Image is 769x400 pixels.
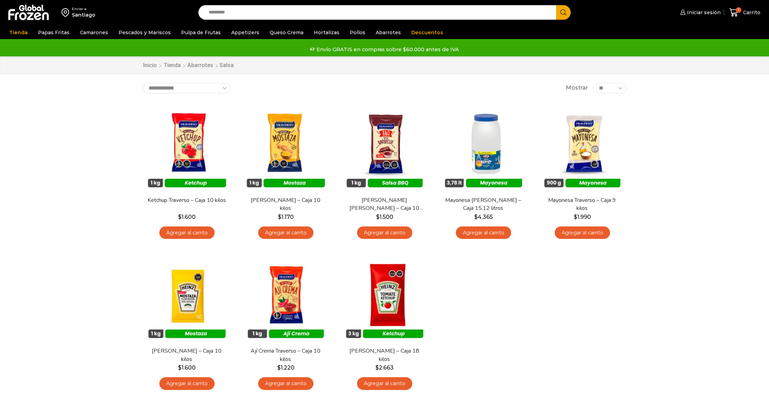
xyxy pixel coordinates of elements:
a: Tienda [163,62,181,69]
a: Agregar al carrito: “Mostaza Heinz - Caja 10 kilos” [159,377,215,390]
bdi: 1.500 [376,214,393,220]
a: Hortalizas [310,26,343,39]
bdi: 1.600 [178,214,196,220]
a: [PERSON_NAME] – Caja 10 kilos [147,347,226,363]
button: Search button [556,5,571,20]
div: Enviar a [72,7,95,11]
a: Abarrotes [372,26,404,39]
a: Agregar al carrito: “Ketchup Traverso - Caja 10 kilos” [159,226,215,239]
h1: Salsa [219,62,234,68]
a: Pulpa de Frutas [178,26,224,39]
span: Carrito [741,9,760,16]
span: $ [474,214,478,220]
a: [PERSON_NAME] – Caja 10 kilos [246,196,325,212]
a: [PERSON_NAME] – Caja 18 kilos [345,347,424,363]
span: $ [376,214,379,220]
a: Appetizers [228,26,263,39]
a: Agregar al carrito: “Mostaza Traverso - Caja 10 kilos” [258,226,313,239]
a: [PERSON_NAME] [PERSON_NAME] – Caja 10 kilos [345,196,424,212]
a: Mayonesa Traverso – Caja 9 kilos [542,196,622,212]
a: Ají Crema Traverso – Caja 10 kilos [246,347,325,363]
a: Abarrotes [187,62,214,69]
a: Pollos [346,26,369,39]
bdi: 1.600 [178,364,196,371]
span: $ [178,364,181,371]
a: Descuentos [408,26,447,39]
a: Papas Fritas [35,26,73,39]
a: 1 Carrito [728,4,762,21]
span: $ [278,214,281,220]
a: Agregar al carrito: “Ají Crema Traverso - Caja 10 kilos” [258,377,313,390]
span: Mostrar [566,84,588,92]
a: Iniciar sesión [678,6,721,19]
a: Ketchup Traverso – Caja 10 kilos [147,196,226,204]
bdi: 1.170 [278,214,294,220]
bdi: 2.663 [375,364,394,371]
a: Camarones [76,26,112,39]
a: Pescados y Mariscos [115,26,174,39]
select: Pedido de la tienda [143,83,231,93]
span: $ [375,364,379,371]
bdi: 4.365 [474,214,493,220]
a: Agregar al carrito: “Ketchup Heinz - Caja 18 kilos” [357,377,412,390]
span: Iniciar sesión [685,9,721,16]
a: Inicio [143,62,157,69]
a: Mayonesa [PERSON_NAME] – Caja 15,12 litros [443,196,523,212]
a: Agregar al carrito: “Mayonesa Kraft - Caja 15,12 litros” [456,226,511,239]
a: Queso Crema [266,26,307,39]
bdi: 1.990 [574,214,591,220]
a: Agregar al carrito: “Mayonesa Traverso - Caja 9 kilos” [555,226,610,239]
bdi: 1.220 [277,364,294,371]
span: 1 [736,7,741,13]
span: $ [277,364,281,371]
nav: Breadcrumb [143,62,234,69]
span: $ [574,214,577,220]
a: Agregar al carrito: “Salsa Barbacue Traverso - Caja 10 kilos” [357,226,412,239]
span: $ [178,214,181,220]
img: address-field-icon.svg [62,7,72,18]
div: Santiago [72,11,95,18]
a: Tienda [6,26,31,39]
